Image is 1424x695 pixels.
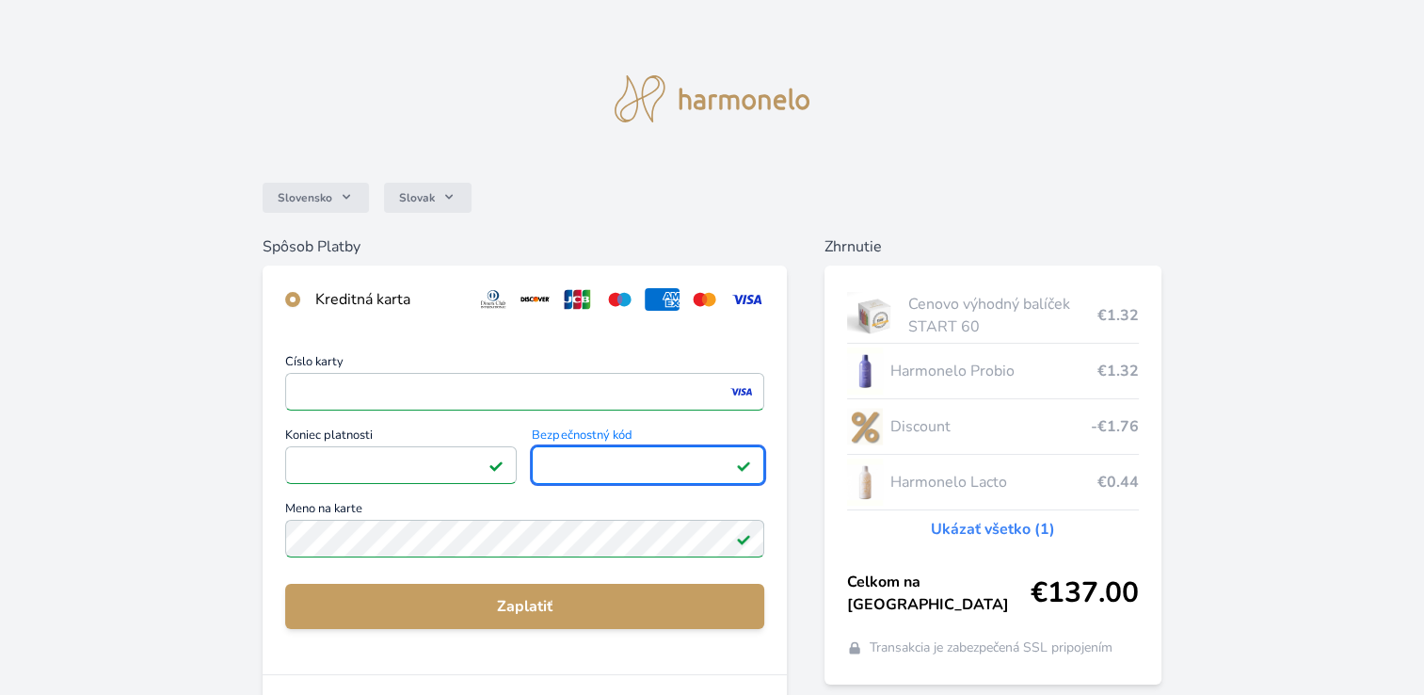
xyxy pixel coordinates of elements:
[645,288,680,311] img: amex.svg
[736,531,751,546] img: Pole je platné
[1097,471,1139,493] span: €0.44
[285,520,764,558] input: Meno na kartePole je platné
[1097,360,1139,382] span: €1.32
[931,518,1055,541] a: Ukázať všetko (1)
[476,288,511,311] img: diners.svg
[729,288,764,311] img: visa.svg
[736,458,751,473] img: Pole je platné
[847,571,1031,616] span: Celkom na [GEOGRAPHIC_DATA]
[399,190,435,205] span: Slovak
[870,638,1112,657] span: Transakcia je zabezpečená SSL pripojením
[890,415,1091,438] span: Discount
[847,347,883,395] img: CLEAN_PROBIO_se_stinem_x-lo.jpg
[890,360,1097,382] span: Harmonelo Probio
[540,452,756,478] iframe: Iframe pre bezpečnostný kód
[278,190,332,205] span: Slovensko
[602,288,637,311] img: maestro.svg
[1097,304,1139,327] span: €1.32
[263,183,369,213] button: Slovensko
[285,584,764,629] button: Zaplatiť
[315,288,461,311] div: Kreditná karta
[294,379,756,405] iframe: Iframe pre číslo karty
[285,503,764,520] span: Meno na karte
[300,595,749,618] span: Zaplatiť
[615,75,810,122] img: logo.svg
[285,429,518,446] span: Koniec platnosti
[847,403,883,450] img: discount-lo.png
[1091,415,1139,438] span: -€1.76
[532,429,764,446] span: Bezpečnostný kód
[847,459,883,506] img: CLEAN_LACTO_se_stinem_x-hi-lo.jpg
[728,383,754,400] img: visa
[687,288,722,311] img: mc.svg
[890,471,1097,493] span: Harmonelo Lacto
[263,235,787,258] h6: Spôsob Platby
[908,293,1097,338] span: Cenovo výhodný balíček START 60
[1031,576,1139,610] span: €137.00
[560,288,595,311] img: jcb.svg
[518,288,552,311] img: discover.svg
[384,183,472,213] button: Slovak
[294,452,509,478] iframe: Iframe pre deň vypršania platnosti
[285,356,764,373] span: Číslo karty
[847,292,901,339] img: start.jpg
[488,458,504,473] img: Pole je platné
[824,235,1161,258] h6: Zhrnutie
